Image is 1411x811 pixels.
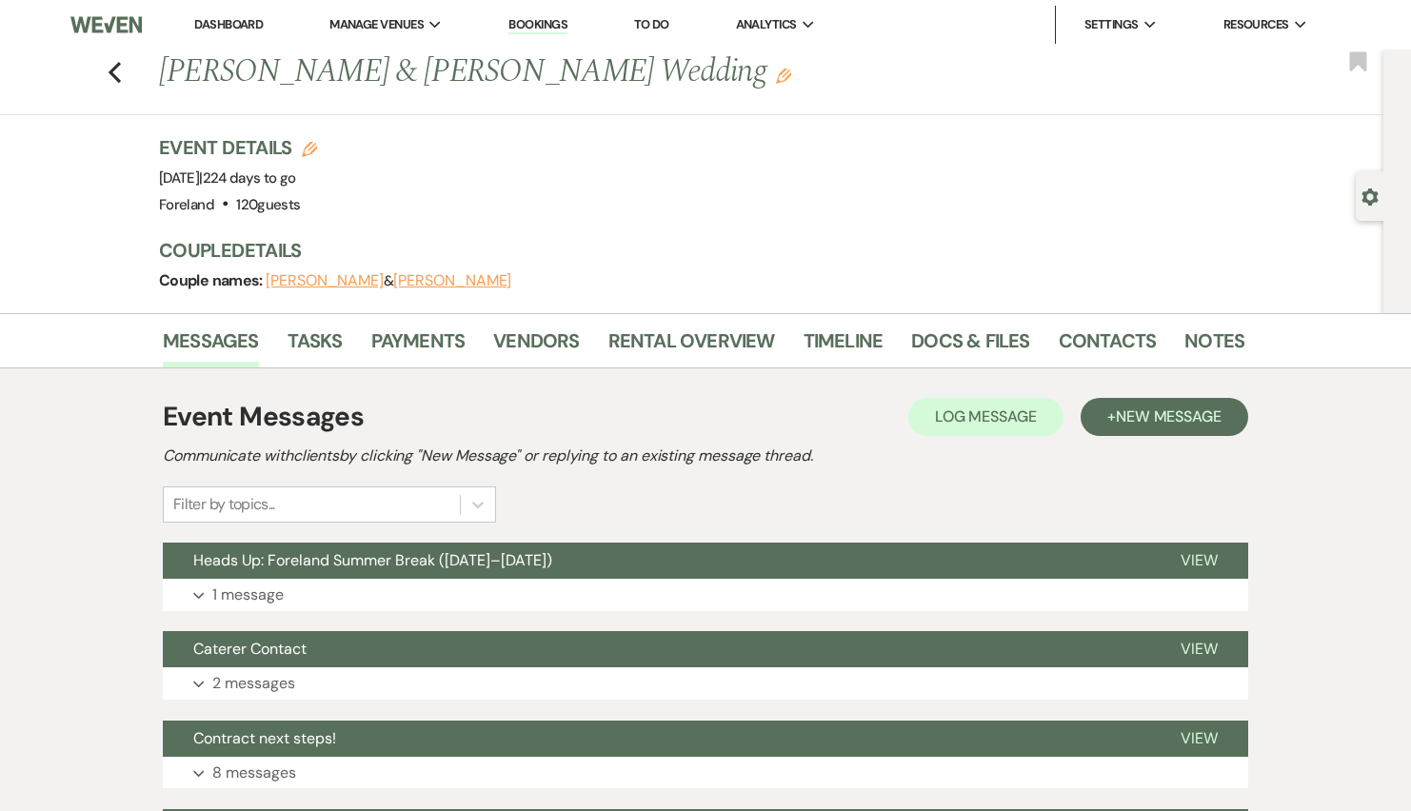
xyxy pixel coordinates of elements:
h1: [PERSON_NAME] & [PERSON_NAME] Wedding [159,49,1012,95]
button: 2 messages [163,667,1248,700]
div: Filter by topics... [173,493,275,516]
span: 224 days to go [203,168,296,188]
span: View [1181,550,1218,570]
button: Edit [776,67,791,84]
span: View [1181,639,1218,659]
button: View [1150,721,1248,757]
a: Timeline [804,326,884,367]
span: Foreland [159,195,214,214]
h3: Couple Details [159,237,1225,264]
span: [DATE] [159,168,296,188]
button: View [1150,631,1248,667]
p: 2 messages [212,671,295,696]
p: 8 messages [212,761,296,785]
a: To Do [634,16,669,32]
button: 8 messages [163,757,1248,789]
h3: Event Details [159,134,317,161]
a: Dashboard [194,16,263,32]
img: Weven Logo [70,5,142,45]
span: Caterer Contact [193,639,307,659]
a: Vendors [493,326,579,367]
a: Docs & Files [911,326,1029,367]
span: Contract next steps! [193,728,336,748]
span: Manage Venues [329,15,424,34]
a: Rental Overview [608,326,775,367]
button: [PERSON_NAME] [266,273,384,288]
span: Couple names: [159,270,266,290]
p: 1 message [212,583,284,607]
span: Log Message [935,406,1037,426]
button: Caterer Contact [163,631,1150,667]
button: View [1150,543,1248,579]
span: Resources [1223,15,1289,34]
button: Contract next steps! [163,721,1150,757]
a: Payments [371,326,466,367]
button: +New Message [1081,398,1248,436]
a: Bookings [508,16,567,34]
span: New Message [1116,406,1222,426]
a: Notes [1184,326,1244,367]
a: Messages [163,326,259,367]
span: Heads Up: Foreland Summer Break ([DATE]–[DATE]) [193,550,552,570]
button: [PERSON_NAME] [393,273,511,288]
span: Analytics [736,15,797,34]
span: Settings [1084,15,1139,34]
button: 1 message [163,579,1248,611]
a: Contacts [1059,326,1157,367]
a: Tasks [288,326,343,367]
span: & [266,271,511,290]
button: Heads Up: Foreland Summer Break ([DATE]–[DATE]) [163,543,1150,579]
h2: Communicate with clients by clicking "New Message" or replying to an existing message thread. [163,445,1248,467]
span: | [199,168,295,188]
button: Log Message [908,398,1063,436]
span: View [1181,728,1218,748]
button: Open lead details [1361,187,1379,205]
h1: Event Messages [163,397,364,437]
span: 120 guests [236,195,300,214]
